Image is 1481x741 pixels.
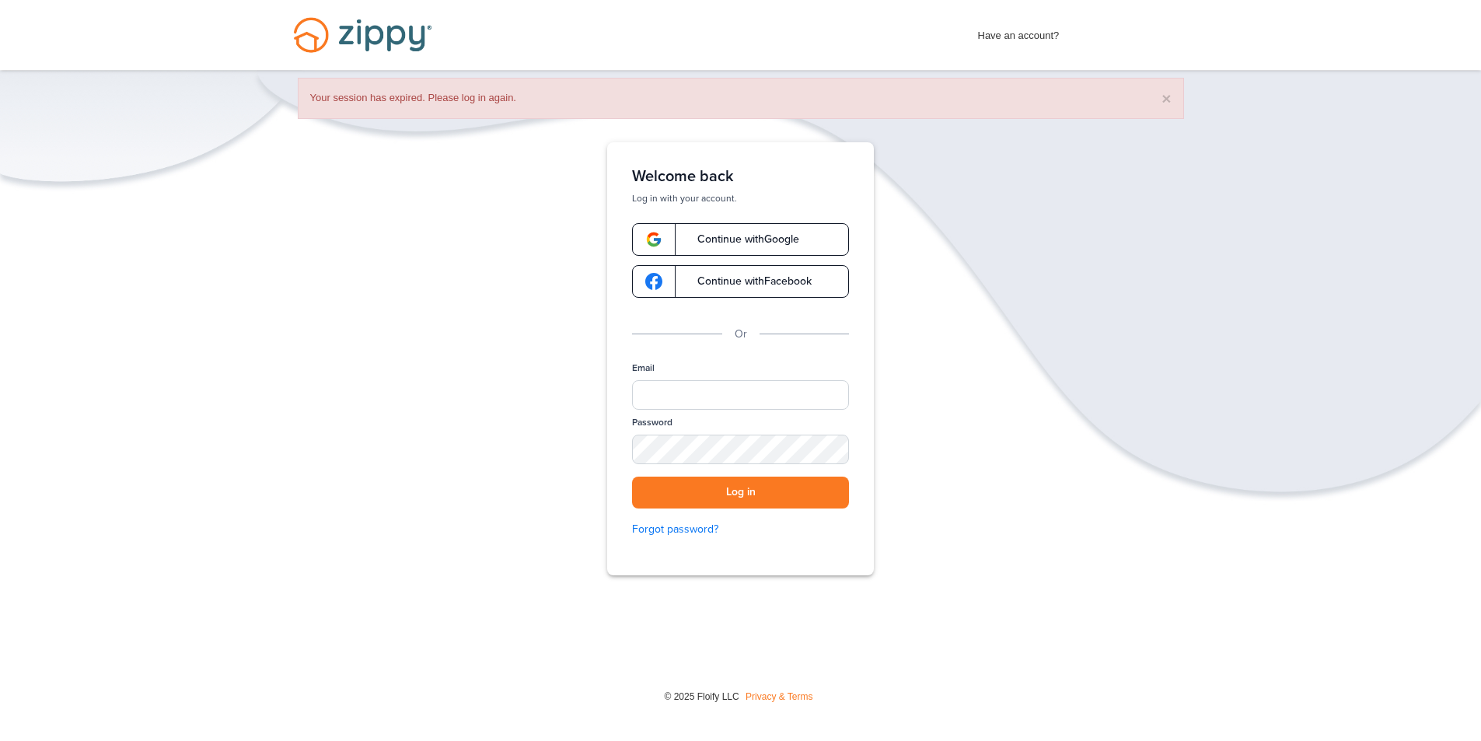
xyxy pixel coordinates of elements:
[682,234,799,245] span: Continue with Google
[632,192,849,204] p: Log in with your account.
[632,521,849,538] a: Forgot password?
[632,167,849,186] h1: Welcome back
[664,691,739,702] span: © 2025 Floify LLC
[632,362,655,375] label: Email
[682,276,812,287] span: Continue with Facebook
[632,265,849,298] a: google-logoContinue withFacebook
[298,78,1184,119] div: Your session has expired. Please log in again.
[978,19,1060,44] span: Have an account?
[645,231,662,248] img: google-logo
[632,223,849,256] a: google-logoContinue withGoogle
[632,416,672,429] label: Password
[1161,90,1171,107] button: ×
[645,273,662,290] img: google-logo
[632,477,849,509] button: Log in
[632,380,849,410] input: Email
[746,691,812,702] a: Privacy & Terms
[735,326,747,343] p: Or
[632,435,849,464] input: Password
